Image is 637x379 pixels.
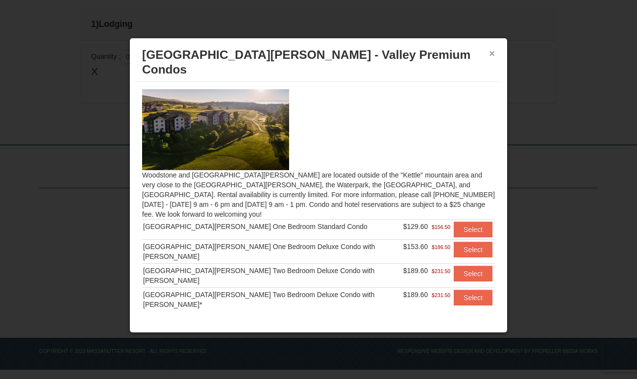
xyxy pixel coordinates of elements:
[432,222,450,232] span: $156.50
[489,49,495,58] button: ×
[142,89,289,170] img: 19219041-4-ec11c166.jpg
[143,266,401,285] div: [GEOGRAPHIC_DATA][PERSON_NAME] Two Bedroom Deluxe Condo with [PERSON_NAME]
[403,267,428,275] span: $189.60
[454,266,492,281] button: Select
[142,48,470,76] span: [GEOGRAPHIC_DATA][PERSON_NAME] - Valley Premium Condos
[143,222,401,231] div: [GEOGRAPHIC_DATA][PERSON_NAME] One Bedroom Standard Condo
[432,266,450,276] span: $231.50
[403,223,428,230] span: $129.60
[432,242,450,252] span: $186.50
[143,290,401,309] div: [GEOGRAPHIC_DATA][PERSON_NAME] Two Bedroom Deluxe Condo with [PERSON_NAME]*
[454,290,492,305] button: Select
[432,290,450,300] span: $231.50
[143,242,401,261] div: [GEOGRAPHIC_DATA][PERSON_NAME] One Bedroom Deluxe Condo with [PERSON_NAME]
[403,291,428,299] span: $189.60
[135,82,502,310] div: Woodstone and [GEOGRAPHIC_DATA][PERSON_NAME] are located outside of the "Kettle" mountain area an...
[454,242,492,257] button: Select
[403,243,428,251] span: $153.60
[454,222,492,237] button: Select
